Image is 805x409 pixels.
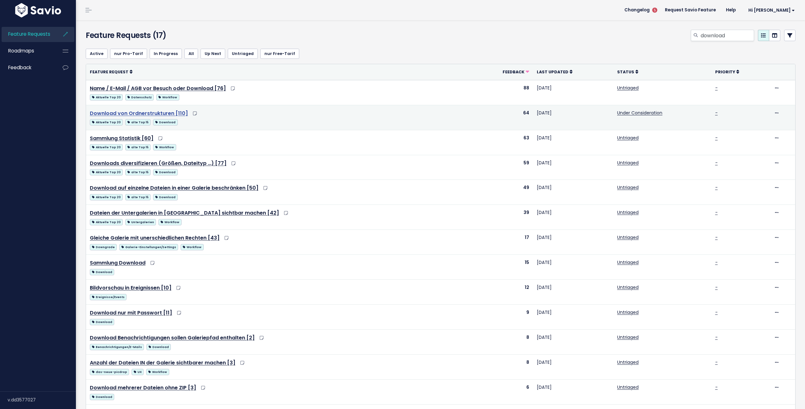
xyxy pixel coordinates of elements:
[715,209,718,216] a: -
[8,392,76,408] div: v.dd3577027
[90,193,123,201] a: Aktuelle Top 20
[90,368,129,375] a: das-neue-picdrop
[125,193,151,201] a: alte Top 15
[617,69,638,75] a: Status
[86,49,796,59] ul: Filter feature requests
[146,343,171,351] a: Download
[153,169,177,175] span: Download
[533,280,613,305] td: [DATE]
[715,160,718,166] a: -
[153,193,177,201] a: Download
[660,5,721,15] a: Request Savio Feature
[617,110,662,116] a: Under Consideration
[153,194,177,200] span: Download
[201,49,225,59] a: Up Next
[86,30,316,41] h4: Feature Requests (17)
[90,94,123,101] span: Aktuelle Top 20
[90,69,133,75] a: Feature Request
[8,47,34,54] span: Roadmaps
[90,144,123,150] span: Aktuelle Top 20
[715,69,735,75] span: Priority
[90,93,123,101] a: Aktuelle Top 20
[90,359,235,366] a: Anzahl der Dateien IN der Galerie sichtbarer machen [3]
[715,69,739,75] a: Priority
[533,130,613,155] td: [DATE]
[617,209,639,216] a: Untriaged
[2,60,53,75] a: Feedback
[158,218,181,226] a: Workflow
[617,135,639,141] a: Untriaged
[90,244,117,250] span: Downgrade
[90,243,117,251] a: Downgrade
[156,94,179,101] span: Workflow
[90,384,196,391] a: Download mehrerer Dateien ohne ZIP [3]
[90,160,226,167] a: Downloads diversifizieren (Größen, Dateityp …) [77]
[90,169,123,175] span: Aktuelle Top 20
[90,293,127,301] a: Ereignisse/Events
[90,319,114,325] span: Download
[748,8,795,13] span: Hi [PERSON_NAME]
[470,355,533,380] td: 8
[715,85,718,91] a: -
[715,359,718,365] a: -
[86,49,108,59] a: Active
[153,119,177,125] span: Download
[533,330,613,355] td: [DATE]
[470,330,533,355] td: 8
[90,135,153,142] a: Sammlung Statistik [60]
[90,268,114,276] a: Download
[90,269,114,275] span: Download
[125,168,151,176] a: alte Top 15
[125,219,156,225] span: Untergalerien
[228,49,258,59] a: Untriaged
[125,144,151,150] span: alte Top 15
[153,143,176,151] a: Workflow
[617,384,639,390] a: Untriaged
[146,369,169,375] span: Workflow
[715,135,718,141] a: -
[617,160,639,166] a: Untriaged
[110,49,147,59] a: nur Pro-Tarif
[700,30,754,41] input: Search features...
[90,110,188,117] a: Download von Ordnerstrukturen [110]
[125,119,151,125] span: alte Top 15
[260,49,299,59] a: nur Free-Tarif
[470,280,533,305] td: 12
[90,234,220,241] a: Gleiche Galerie mit unerschiedlichen Rechten [43]
[470,305,533,330] td: 9
[2,27,53,41] a: Feature Requests
[715,334,718,340] a: -
[624,8,650,12] span: Changelog
[715,184,718,191] a: -
[90,334,255,341] a: Download Benachrichtigungen sollen Galeriepfad enthalten [2]
[617,234,639,241] a: Untriaged
[153,118,177,126] a: Download
[715,384,718,390] a: -
[146,368,169,375] a: Workflow
[533,155,613,180] td: [DATE]
[652,8,657,13] span: 5
[533,355,613,380] td: [DATE]
[741,5,800,15] a: Hi [PERSON_NAME]
[721,5,741,15] a: Help
[617,334,639,340] a: Untriaged
[470,105,533,130] td: 64
[537,69,568,75] span: Last Updated
[90,194,123,200] span: Aktuelle Top 20
[90,118,123,126] a: Aktuelle Top 20
[617,359,639,365] a: Untriaged
[90,209,279,217] a: Dateien der Untergalerien in [GEOGRAPHIC_DATA] sichtbar machen [42]
[537,69,573,75] a: Last Updated
[533,230,613,255] td: [DATE]
[470,205,533,230] td: 39
[617,309,639,315] a: Untriaged
[150,49,182,59] a: In Progress
[90,85,226,92] a: Name / E-Mail / AGB vor Besuch oder Download [76]
[90,69,128,75] span: Feature Request
[8,31,50,37] span: Feature Requests
[125,143,151,151] a: alte Top 15
[90,393,114,400] a: Download
[125,94,154,101] span: Datenschutz
[90,119,123,125] span: Aktuelle Top 20
[617,69,634,75] span: Status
